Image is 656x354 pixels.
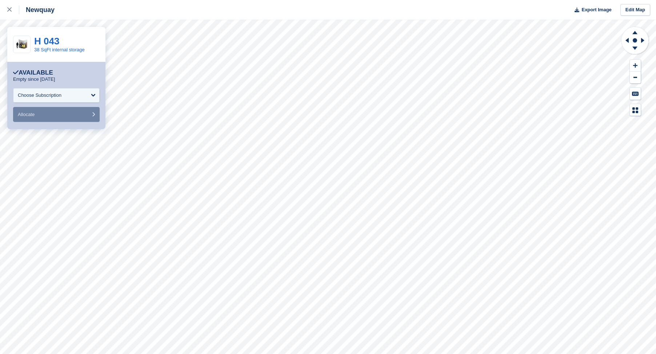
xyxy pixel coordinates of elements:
span: Export Image [581,6,611,13]
div: Available [13,69,53,76]
div: Choose Subscription [18,92,61,99]
button: Zoom In [630,60,641,72]
button: Keyboard Shortcuts [630,88,641,100]
button: Allocate [13,107,100,122]
button: Export Image [570,4,612,16]
span: Allocate [18,112,35,117]
a: H 043 [34,36,59,47]
a: Edit Map [620,4,650,16]
button: Map Legend [630,104,641,116]
button: Zoom Out [630,72,641,84]
a: 38 SqFt internal storage [34,47,85,52]
div: Newquay [19,5,55,14]
p: Empty since [DATE] [13,76,55,82]
img: 35-sqft-unit%20(1).jpg [13,38,30,51]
